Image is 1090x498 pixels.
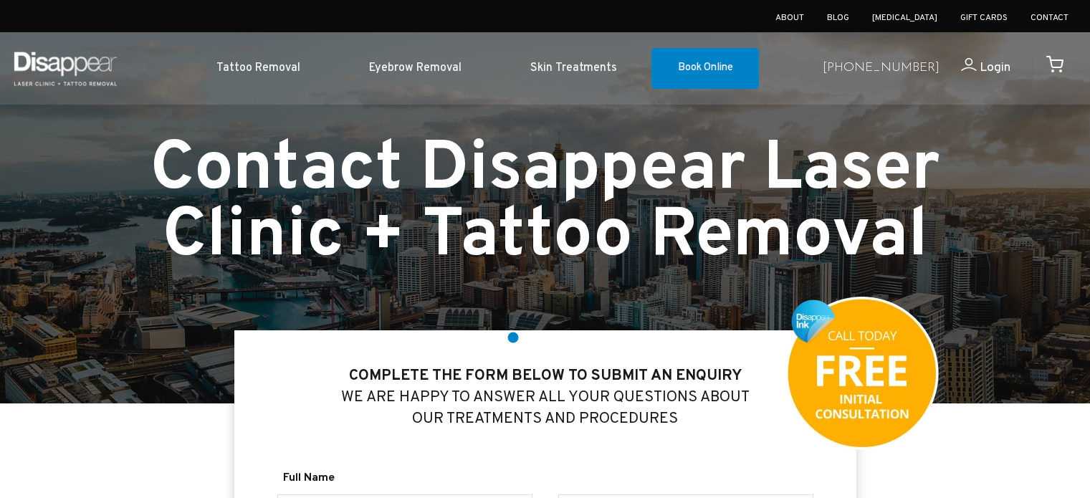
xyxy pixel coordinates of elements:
a: Tattoo Removal [182,47,335,90]
big: We are happy to answer all your questions about our treatments and Procedures [341,366,750,428]
img: Free consultation badge [785,296,940,451]
a: Blog [827,12,849,24]
span: Login [980,59,1010,76]
a: [MEDICAL_DATA] [872,12,937,24]
a: Contact [1031,12,1069,24]
a: [PHONE_NUMBER] [823,58,940,79]
span: Full Name [277,468,532,489]
a: About [775,12,804,24]
a: Book Online [651,48,759,90]
a: Gift Cards [960,12,1008,24]
h1: Contact Disappear Laser Clinic + Tattoo Removal [55,138,1036,271]
img: Disappear - Laser Clinic and Tattoo Removal Services in Sydney, Australia [11,43,120,94]
a: Login [940,58,1010,79]
a: Eyebrow Removal [335,47,496,90]
strong: Complete the form below to submit an enquiry [349,366,742,386]
a: Skin Treatments [496,47,651,90]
